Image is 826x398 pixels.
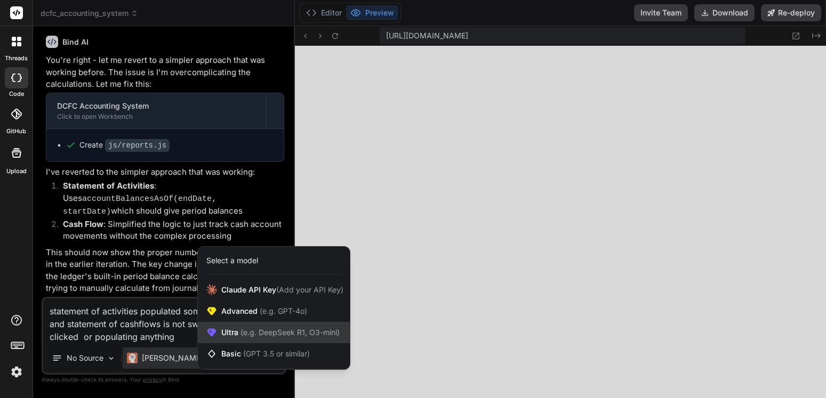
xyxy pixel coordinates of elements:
[276,285,343,294] span: (Add your API Key)
[5,54,28,63] label: threads
[221,285,343,295] span: Claude API Key
[221,348,310,359] span: Basic
[221,327,340,338] span: Ultra
[6,167,27,176] label: Upload
[206,255,258,266] div: Select a model
[9,90,24,99] label: code
[238,328,340,337] span: (e.g. DeepSeek R1, O3-mini)
[7,363,26,381] img: settings
[258,306,307,315] span: (e.g. GPT-4o)
[221,306,307,316] span: Advanced
[243,349,310,358] span: (GPT 3.5 or similar)
[6,127,26,136] label: GitHub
